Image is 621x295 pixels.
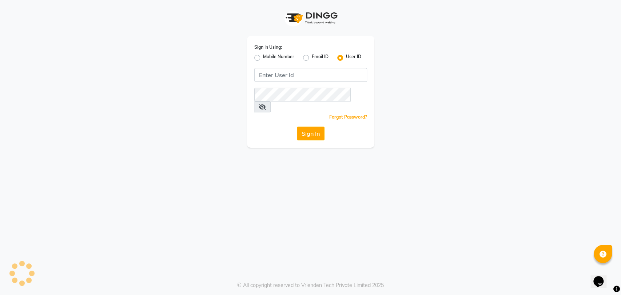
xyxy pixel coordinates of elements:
img: logo1.svg [282,7,340,29]
input: Username [254,88,351,101]
input: Username [254,68,367,82]
label: Mobile Number [263,53,294,62]
a: Forgot Password? [329,114,367,120]
iframe: chat widget [590,266,614,288]
label: User ID [346,53,361,62]
label: Sign In Using: [254,44,282,51]
label: Email ID [312,53,329,62]
button: Sign In [297,127,325,140]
